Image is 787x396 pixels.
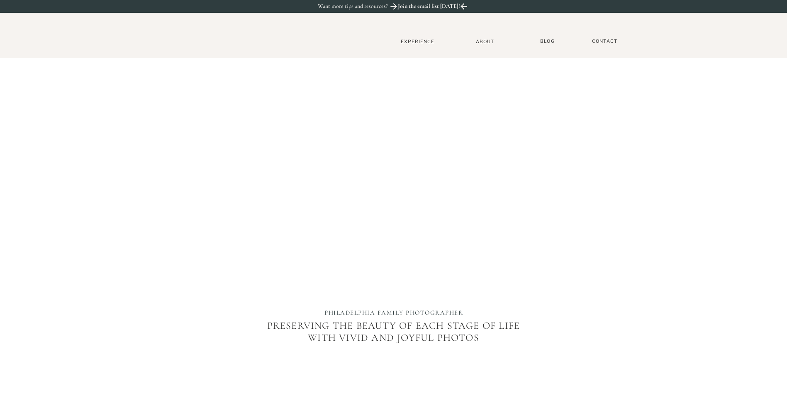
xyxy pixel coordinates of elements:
[473,39,498,44] a: About
[397,3,461,12] a: Join the email list [DATE]!
[537,38,558,44] a: BLOG
[261,320,527,372] p: Preserving the beauty of each stage of life with vivid and joyful photos
[305,309,482,318] h1: PHILADELPHIA FAMILY PHOTOGRAPHER
[390,39,445,44] a: Experience
[318,3,406,10] p: Want more tips and resources?
[588,38,621,44] a: Contact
